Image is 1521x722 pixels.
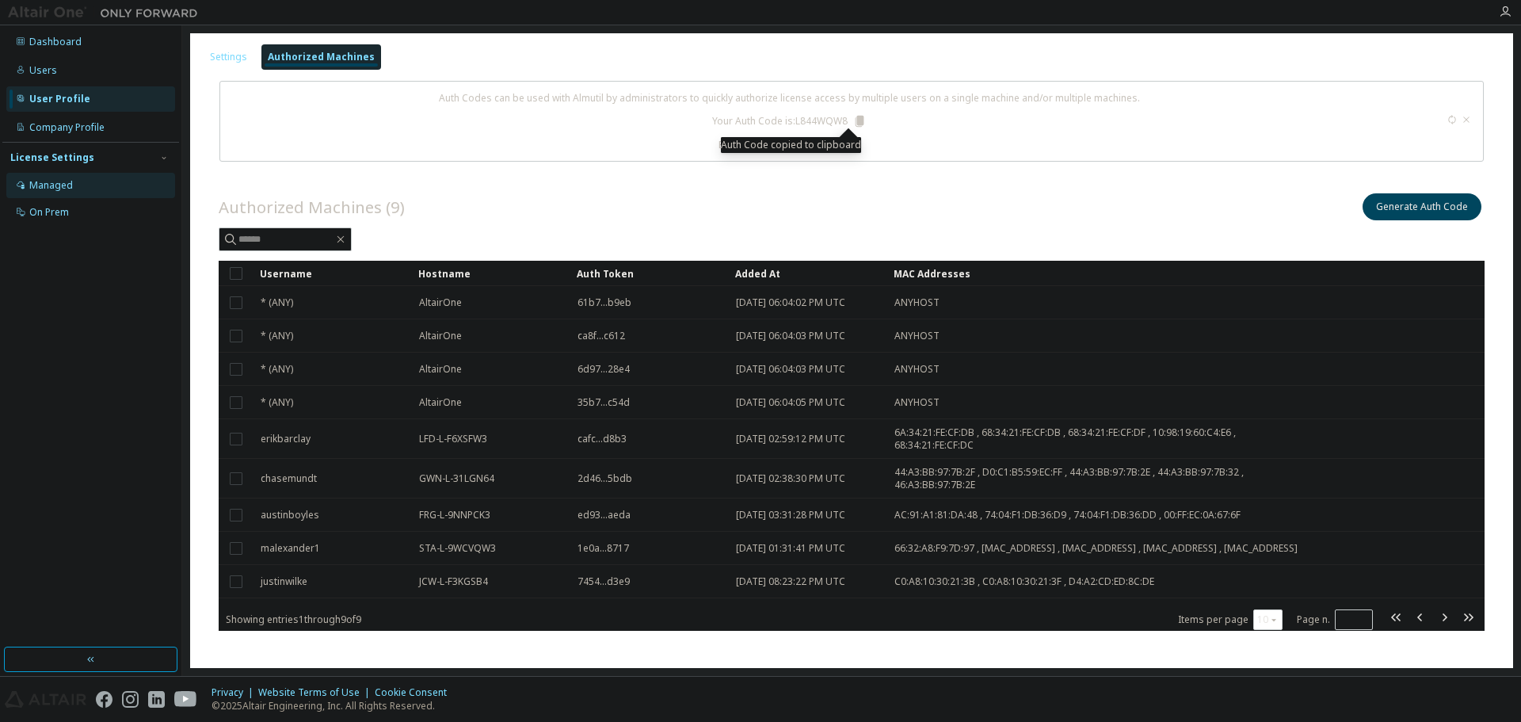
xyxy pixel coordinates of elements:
span: AltairOne [419,396,462,409]
span: AltairOne [419,363,462,376]
span: 7454...d3e9 [578,575,630,588]
span: cafc...d8b3 [578,433,627,445]
span: [DATE] 03:31:28 PM UTC [736,509,845,521]
span: ed93...aeda [578,509,631,521]
div: Username [260,261,406,286]
div: Privacy [212,686,258,699]
span: * (ANY) [261,330,293,342]
span: [DATE] 06:04:02 PM UTC [736,296,845,309]
div: Auth Token [577,261,722,286]
span: * (ANY) [261,363,293,376]
div: Hostname [418,261,564,286]
span: LFD-L-F6XSFW3 [419,433,487,445]
span: AC:91:A1:81:DA:48 , 74:04:F1:DB:36:D9 , 74:04:F1:DB:36:DD , 00:FF:EC:0A:67:6F [894,509,1241,521]
span: 61b7...b9eb [578,296,631,309]
span: FRG-L-9NNPCK3 [419,509,490,521]
span: [DATE] 08:23:22 PM UTC [736,575,845,588]
div: Cookie Consent [375,686,456,699]
span: [DATE] 02:59:12 PM UTC [736,433,845,445]
span: 44:A3:BB:97:7B:2F , D0:C1:B5:59:EC:FF , 44:A3:BB:97:7B:2E , 44:A3:BB:97:7B:32 , 46:A3:BB:97:7B:2E [894,466,1306,491]
div: Website Terms of Use [258,686,375,699]
span: ANYHOST [894,296,940,309]
span: justinwilke [261,575,307,588]
span: 6A:34:21:FE:CF:DB , 68:34:21:FE:CF:DB , 68:34:21:FE:CF:DF , 10:98:19:60:C4:E6 , 68:34:21:FE:CF:DC [894,426,1306,452]
span: JCW-L-F3KGSB4 [419,575,488,588]
img: linkedin.svg [148,691,165,708]
span: austinboyles [261,509,319,521]
span: ANYHOST [894,363,940,376]
span: * (ANY) [261,396,293,409]
img: facebook.svg [96,691,112,708]
span: 35b7...c54d [578,396,630,409]
div: Dashboard [29,36,82,48]
span: AltairOne [419,296,462,309]
div: Managed [29,179,73,192]
p: Expires in 13 minutes, 8 seconds [230,138,1350,151]
span: ANYHOST [894,396,940,409]
span: Items per page [1178,609,1283,630]
img: youtube.svg [174,691,197,708]
span: 6d97...28e4 [578,363,630,376]
span: [DATE] 02:38:30 PM UTC [736,472,845,485]
span: * (ANY) [261,296,293,309]
span: Page n. [1297,609,1373,630]
p: Your Auth Code is: L844WQW8 [712,114,867,128]
span: GWN-L-31LGN64 [419,472,494,485]
span: C0:A8:10:30:21:3B , C0:A8:10:30:21:3F , D4:A2:CD:ED:8C:DE [894,575,1154,588]
button: Generate Auth Code [1363,193,1481,220]
span: AltairOne [419,330,462,342]
span: [DATE] 06:04:03 PM UTC [736,363,845,376]
img: altair_logo.svg [5,691,86,708]
span: 66:32:A8:F9:7D:97 , [MAC_ADDRESS] , [MAC_ADDRESS] , [MAC_ADDRESS] , [MAC_ADDRESS] [894,542,1298,555]
span: Showing entries 1 through 9 of 9 [226,613,361,626]
span: malexander1 [261,542,320,555]
span: erikbarclay [261,433,311,445]
div: License Settings [10,151,94,164]
div: Added At [735,261,881,286]
span: [DATE] 01:31:41 PM UTC [736,542,845,555]
div: Company Profile [29,121,105,134]
span: 1e0a...8717 [578,542,629,555]
div: Authorized Machines [268,51,375,63]
div: User Profile [29,93,90,105]
span: Authorized Machines (9) [219,196,405,218]
span: [DATE] 06:04:05 PM UTC [736,396,845,409]
span: STA-L-9WCVQW3 [419,542,496,555]
div: Users [29,64,57,77]
button: 10 [1257,613,1279,626]
div: On Prem [29,206,69,219]
div: Auth Code copied to clipboard [721,137,861,153]
div: MAC Addresses [894,261,1306,286]
span: ANYHOST [894,330,940,342]
span: 2d46...5bdb [578,472,632,485]
img: Altair One [8,5,206,21]
p: © 2025 Altair Engineering, Inc. All Rights Reserved. [212,699,456,712]
span: chasemundt [261,472,317,485]
p: Auth Codes can be used with Almutil by administrators to quickly authorize license access by mult... [230,91,1350,105]
span: ca8f...c612 [578,330,625,342]
div: Settings [210,51,247,63]
span: [DATE] 06:04:03 PM UTC [736,330,845,342]
img: instagram.svg [122,691,139,708]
